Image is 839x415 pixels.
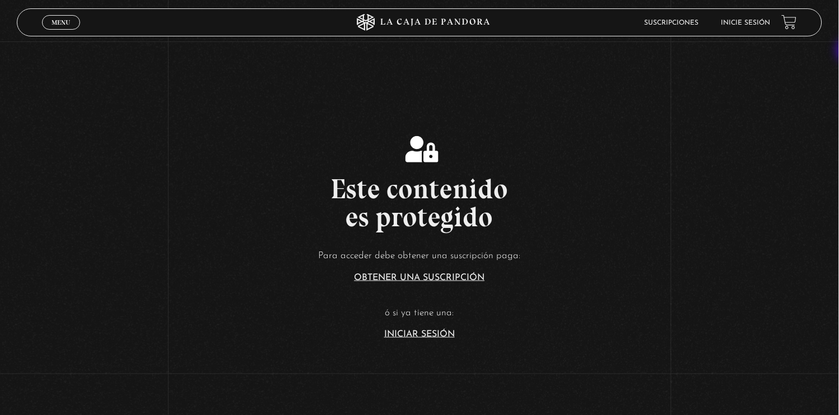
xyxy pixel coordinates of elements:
a: View your shopping cart [782,15,797,30]
span: Menu [52,19,70,26]
a: Obtener una suscripción [355,273,485,282]
a: Suscripciones [645,20,699,26]
a: Iniciar Sesión [384,330,455,339]
a: Inicie sesión [721,20,771,26]
span: Cerrar [48,29,74,36]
